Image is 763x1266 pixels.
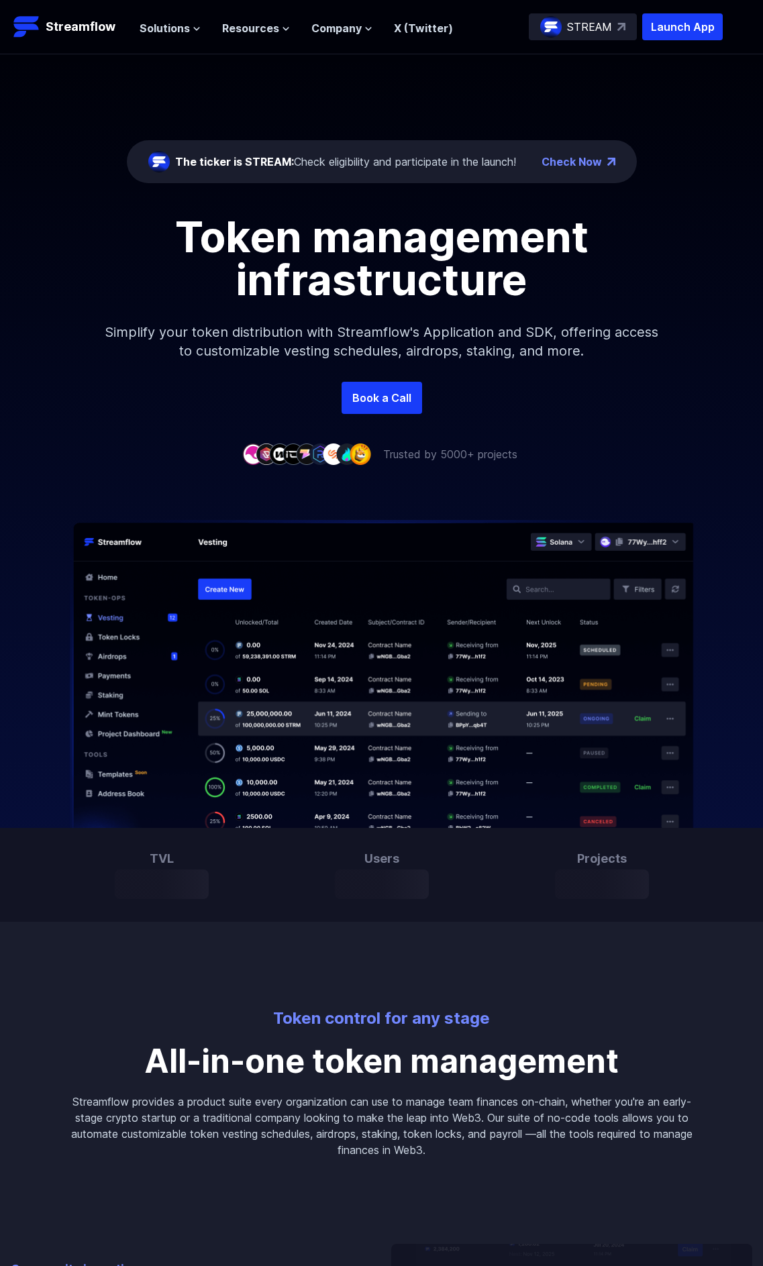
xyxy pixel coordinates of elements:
[115,849,209,868] h3: TVL
[13,13,126,40] a: Streamflow
[555,849,649,868] h3: Projects
[309,443,331,464] img: company-6
[540,16,562,38] img: streamflow-logo-circle.png
[607,158,615,166] img: top-right-arrow.png
[617,23,625,31] img: top-right-arrow.svg
[336,443,358,464] img: company-8
[256,443,277,464] img: company-2
[567,19,612,35] p: STREAM
[70,1045,693,1077] p: All-in-one token management
[175,154,516,170] div: Check eligibility and participate in the launch!
[383,446,517,462] p: Trusted by 5000+ projects
[70,1094,693,1158] p: Streamflow provides a product suite every organization can use to manage team finances on-chain, ...
[222,20,279,36] span: Resources
[542,154,602,170] a: Check Now
[529,13,637,40] a: STREAM
[242,443,264,464] img: company-1
[269,443,291,464] img: company-3
[296,443,317,464] img: company-5
[323,443,344,464] img: company-7
[70,1008,693,1029] p: Token control for any stage
[175,155,294,168] span: The ticker is STREAM:
[80,215,684,301] h1: Token management infrastructure
[148,151,170,172] img: streamflow-logo-circle.png
[222,20,290,36] button: Resources
[46,17,115,36] p: Streamflow
[642,13,723,40] button: Launch App
[350,443,371,464] img: company-9
[311,20,362,36] span: Company
[283,443,304,464] img: company-4
[140,20,190,36] span: Solutions
[335,849,429,868] h3: Users
[342,382,422,414] a: Book a Call
[93,301,670,382] p: Simplify your token distribution with Streamflow's Application and SDK, offering access to custom...
[13,13,40,40] img: Streamflow Logo
[140,20,201,36] button: Solutions
[311,20,372,36] button: Company
[394,21,453,35] a: X (Twitter)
